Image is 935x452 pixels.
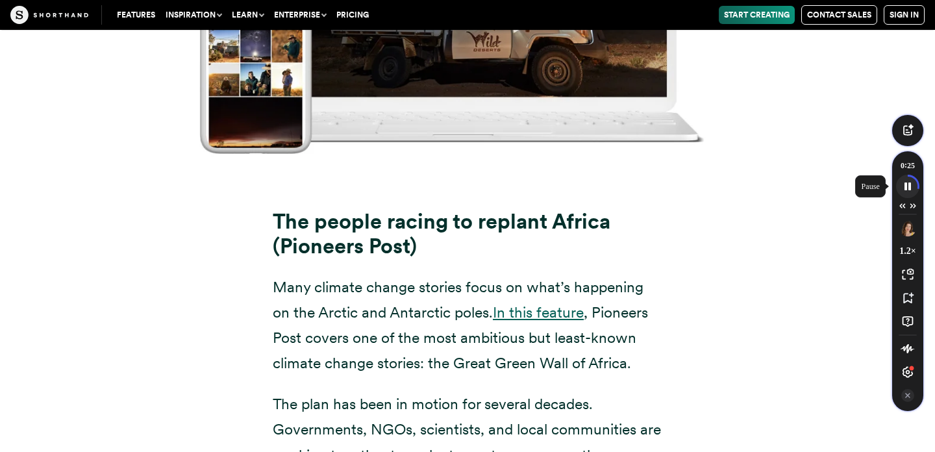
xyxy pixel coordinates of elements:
[10,6,88,24] img: The Craft
[227,6,269,24] button: Learn
[273,208,610,259] strong: The people racing to replant Africa (Pioneers Post)
[493,303,584,321] a: In this feature
[801,5,877,25] a: Contact Sales
[331,6,374,24] a: Pricing
[160,6,227,24] button: Inspiration
[884,5,925,25] a: Sign in
[719,6,795,24] a: Start Creating
[273,275,662,376] p: Many climate change stories focus on what’s happening on the Arctic and Antarctic poles. , Pionee...
[112,6,160,24] a: Features
[269,6,331,24] button: Enterprise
